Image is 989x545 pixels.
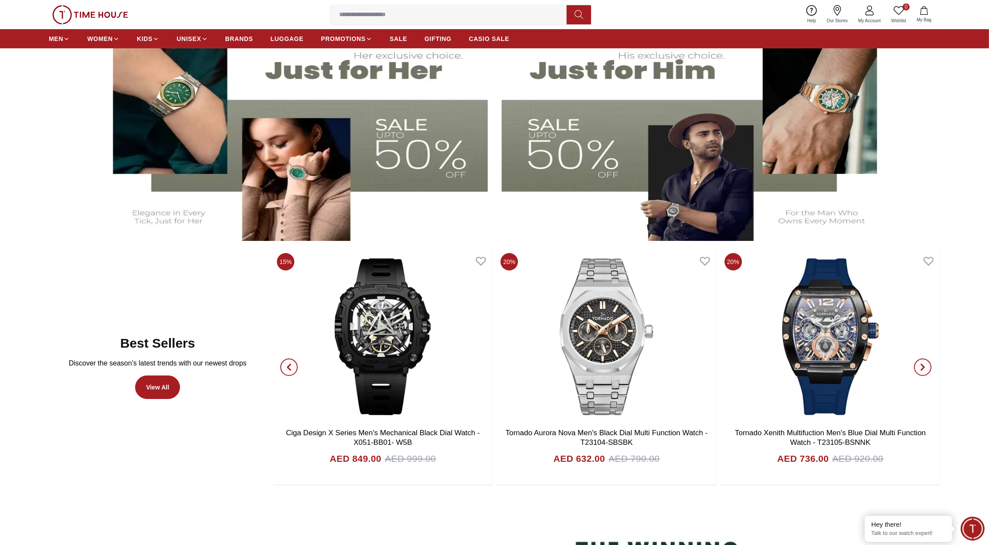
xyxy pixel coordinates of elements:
[833,452,884,466] span: AED 920.00
[330,452,381,466] h4: AED 849.00
[888,17,910,24] span: Wishlist
[913,17,935,23] span: My Bag
[961,517,985,541] div: Chat Widget
[425,31,452,47] a: GIFTING
[823,17,851,24] span: Our Stores
[469,31,510,47] a: CASIO SALE
[802,3,822,26] a: Help
[608,452,659,466] span: AED 790.00
[886,3,911,26] a: 0Wishlist
[502,24,892,241] img: Men's Watches Banner
[871,530,945,537] p: Talk to our watch expert!
[724,253,742,271] span: 20%
[49,34,63,43] span: MEN
[871,520,945,529] div: Hey there!
[497,250,716,424] img: Tornado Aurora Nova Men's Black Dial Multi Function Watch - T23104-SBSBK
[225,34,253,43] span: BRANDS
[425,34,452,43] span: GIFTING
[97,24,488,241] img: Women's Watches Banner
[87,34,113,43] span: WOMEN
[273,250,492,424] img: Ciga Design X Series Men's Mechanical Black Dial Watch - X051-BB01- W5B
[177,31,207,47] a: UNISEX
[501,253,518,271] span: 20%
[855,17,884,24] span: My Account
[390,34,407,43] span: SALE
[271,31,304,47] a: LUGGAGE
[286,429,480,447] a: Ciga Design X Series Men's Mechanical Black Dial Watch - X051-BB01- W5B
[385,452,436,466] span: AED 999.00
[225,31,253,47] a: BRANDS
[271,34,304,43] span: LUGGAGE
[321,34,366,43] span: PROMOTIONS
[506,429,708,447] a: Tornado Aurora Nova Men's Black Dial Multi Function Watch - T23104-SBSBK
[52,5,128,24] img: ...
[49,31,70,47] a: MEN
[120,335,195,351] h2: Best Sellers
[177,34,201,43] span: UNISEX
[135,376,180,399] a: View All
[137,31,159,47] a: KIDS
[804,17,820,24] span: Help
[87,31,119,47] a: WOMEN
[321,31,372,47] a: PROMOTIONS
[69,358,247,369] p: Discover the season’s latest trends with our newest drops
[735,429,926,447] a: Tornado Xenith Multifuction Men's Blue Dial Multi Function Watch - T23105-BSNNK
[822,3,853,26] a: Our Stores
[777,452,829,466] h4: AED 736.00
[911,4,937,25] button: My Bag
[903,3,910,10] span: 0
[554,452,605,466] h4: AED 632.00
[469,34,510,43] span: CASIO SALE
[137,34,153,43] span: KIDS
[390,31,407,47] a: SALE
[721,250,940,424] img: Tornado Xenith Multifuction Men's Blue Dial Multi Function Watch - T23105-BSNNK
